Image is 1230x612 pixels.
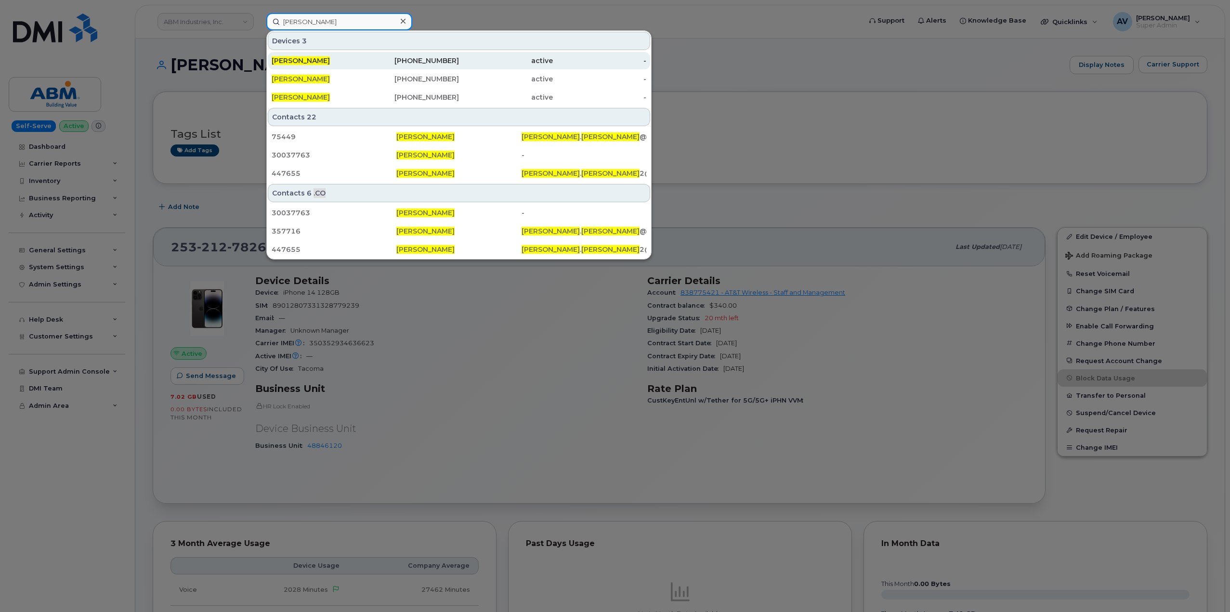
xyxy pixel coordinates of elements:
[272,75,330,83] span: [PERSON_NAME]
[268,204,650,221] a: 30037763[PERSON_NAME]-
[272,169,396,178] div: 447655
[272,226,396,236] div: 357716
[522,150,646,160] div: -
[396,227,455,235] span: [PERSON_NAME]
[268,89,650,106] a: [PERSON_NAME][PHONE_NUMBER]active-
[268,165,650,182] a: 447655[PERSON_NAME][PERSON_NAME].[PERSON_NAME]2@[DOMAIN_NAME]
[396,151,455,159] span: [PERSON_NAME]
[302,36,307,46] span: 3
[522,169,580,178] span: [PERSON_NAME]
[522,208,646,218] div: -
[459,74,553,84] div: active
[272,132,396,142] div: 75449
[522,226,646,236] div: . @[PERSON_NAME][DOMAIN_NAME]
[314,188,326,198] span: .CO
[272,208,396,218] div: 30037763
[268,52,650,69] a: [PERSON_NAME][PHONE_NUMBER]active-
[553,56,647,65] div: -
[581,132,640,141] span: [PERSON_NAME]
[396,245,455,254] span: [PERSON_NAME]
[396,169,455,178] span: [PERSON_NAME]
[268,70,650,88] a: [PERSON_NAME][PHONE_NUMBER]active-
[272,150,396,160] div: 30037763
[268,241,650,258] a: 447655[PERSON_NAME][PERSON_NAME].[PERSON_NAME]2@[DOMAIN_NAME]
[307,112,316,122] span: 22
[366,56,459,65] div: [PHONE_NUMBER]
[522,245,646,254] div: . 2@[DOMAIN_NAME]
[307,188,312,198] span: 6
[272,245,396,254] div: 447655
[553,92,647,102] div: -
[268,32,650,50] div: Devices
[366,74,459,84] div: [PHONE_NUMBER]
[581,227,640,235] span: [PERSON_NAME]
[268,184,650,202] div: Contacts
[459,56,553,65] div: active
[522,245,580,254] span: [PERSON_NAME]
[459,92,553,102] div: active
[522,132,646,142] div: . @[DOMAIN_NAME]
[581,169,640,178] span: [PERSON_NAME]
[396,208,455,217] span: [PERSON_NAME]
[268,108,650,126] div: Contacts
[272,56,330,65] span: [PERSON_NAME]
[553,74,647,84] div: -
[522,227,580,235] span: [PERSON_NAME]
[268,128,650,145] a: 75449[PERSON_NAME][PERSON_NAME].[PERSON_NAME]@[DOMAIN_NAME]
[268,222,650,240] a: 357716[PERSON_NAME][PERSON_NAME].[PERSON_NAME]@[PERSON_NAME][DOMAIN_NAME]
[522,169,646,178] div: . 2@[DOMAIN_NAME]
[268,146,650,164] a: 30037763[PERSON_NAME]-
[522,132,580,141] span: [PERSON_NAME]
[396,132,455,141] span: [PERSON_NAME]
[366,92,459,102] div: [PHONE_NUMBER]
[581,245,640,254] span: [PERSON_NAME]
[272,93,330,102] span: [PERSON_NAME]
